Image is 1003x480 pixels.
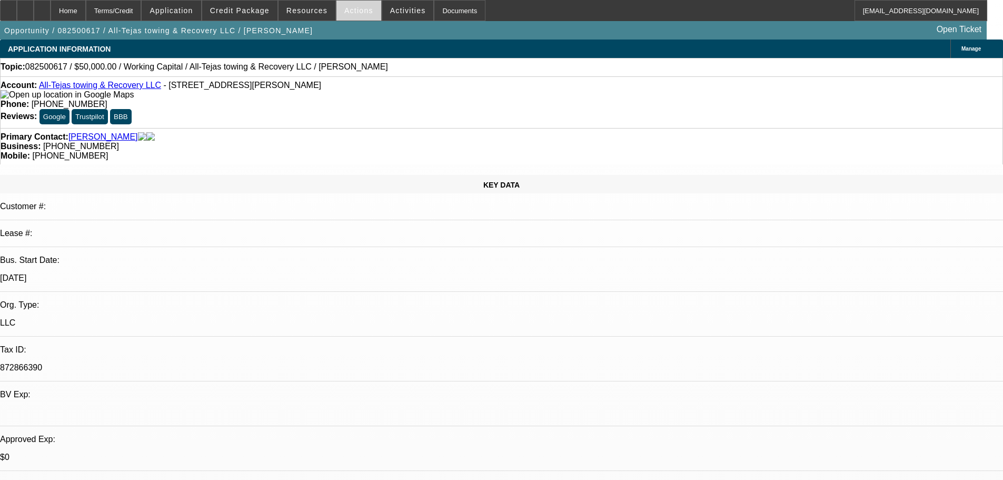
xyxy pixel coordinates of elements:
button: Actions [336,1,381,21]
button: Credit Package [202,1,277,21]
strong: Reviews: [1,112,37,121]
span: KEY DATA [483,181,520,189]
button: BBB [110,109,132,124]
a: View Google Maps [1,90,134,99]
span: Activities [390,6,426,15]
button: Application [142,1,201,21]
span: [PHONE_NUMBER] [43,142,119,151]
a: Open Ticket [932,21,986,38]
img: linkedin-icon.png [146,132,155,142]
strong: Account: [1,81,37,90]
span: Credit Package [210,6,270,15]
span: 082500617 / $50,000.00 / Working Capital / All-Tejas towing & Recovery LLC / [PERSON_NAME] [25,62,388,72]
strong: Business: [1,142,41,151]
span: Application [150,6,193,15]
a: [PERSON_NAME] [68,132,138,142]
button: Google [39,109,69,124]
span: [PHONE_NUMBER] [32,100,107,109]
img: Open up location in Google Maps [1,90,134,100]
button: Trustpilot [72,109,107,124]
span: Actions [344,6,373,15]
button: Activities [382,1,434,21]
span: - [STREET_ADDRESS][PERSON_NAME] [163,81,321,90]
span: Resources [286,6,327,15]
span: Manage [961,46,981,52]
strong: Primary Contact: [1,132,68,142]
span: APPLICATION INFORMATION [8,45,111,53]
img: facebook-icon.png [138,132,146,142]
button: Resources [279,1,335,21]
strong: Phone: [1,100,29,109]
a: All-Tejas towing & Recovery LLC [39,81,161,90]
strong: Mobile: [1,151,30,160]
span: [PHONE_NUMBER] [32,151,108,160]
strong: Topic: [1,62,25,72]
span: Opportunity / 082500617 / All-Tejas towing & Recovery LLC / [PERSON_NAME] [4,26,313,35]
